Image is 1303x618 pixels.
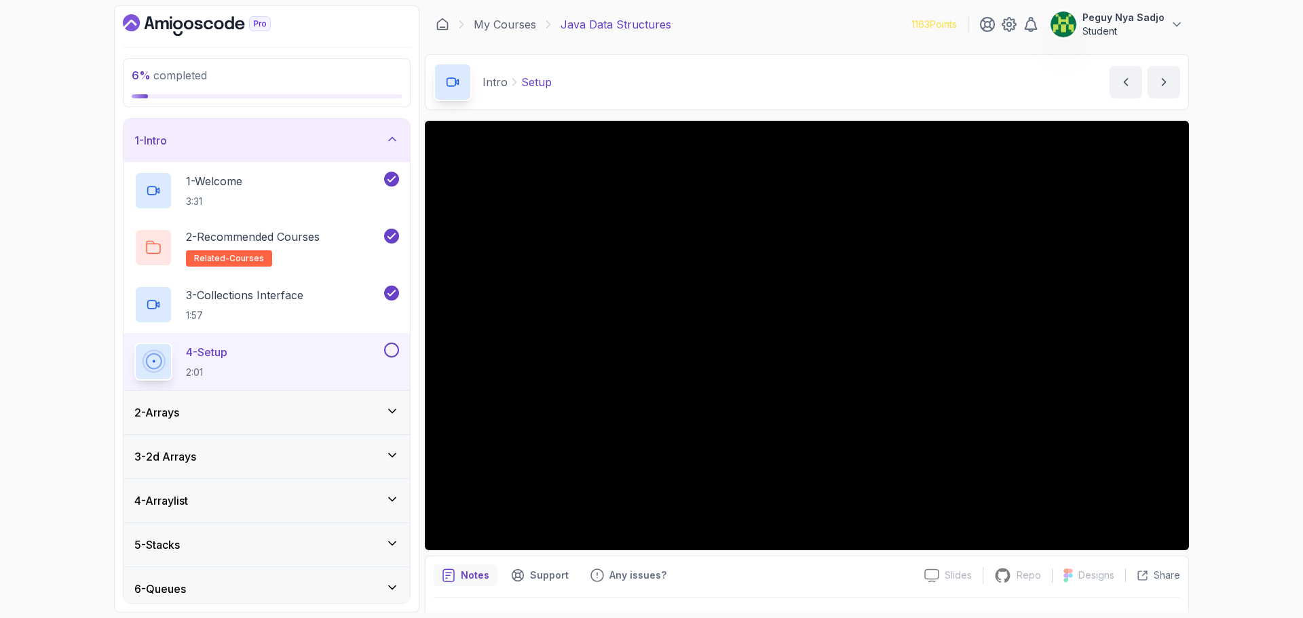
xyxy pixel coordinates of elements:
[561,16,671,33] p: Java Data Structures
[530,568,569,582] p: Support
[134,537,180,553] h3: 5 - Stacks
[186,195,242,208] p: 3:31
[186,344,227,360] p: 4 - Setup
[123,14,302,36] a: Dashboard
[124,119,410,162] button: 1-Intro
[134,493,188,509] h3: 4 - Arraylist
[1082,11,1165,24] p: Peguy Nya Sadjo
[124,435,410,478] button: 3-2d Arrays
[1050,11,1184,38] button: user profile imagePeguy Nya SadjoStudent
[1154,568,1180,582] p: Share
[503,564,577,586] button: Support button
[186,309,303,322] p: 1:57
[425,121,1189,550] iframe: 4 - Setup
[945,568,972,582] p: Slides
[461,568,489,582] p: Notes
[186,287,303,303] p: 3 - Collections Interface
[134,229,399,267] button: 2-Recommended Coursesrelated-courses
[1017,568,1041,582] p: Repo
[582,564,675,586] button: Feedback button
[186,366,227,379] p: 2:01
[124,523,410,566] button: 5-Stacks
[609,568,666,582] p: Any issues?
[436,18,449,31] a: Dashboard
[124,479,410,522] button: 4-Arraylist
[134,132,167,149] h3: 1 - Intro
[134,404,179,421] h3: 2 - Arrays
[134,448,196,465] h3: 3 - 2d Arrays
[124,391,410,434] button: 2-Arrays
[194,253,264,264] span: related-courses
[521,74,552,90] p: Setup
[483,74,508,90] p: Intro
[132,69,207,82] span: completed
[911,18,957,31] p: 1163 Points
[1110,66,1142,98] button: previous content
[124,567,410,611] button: 6-Queues
[186,229,320,245] p: 2 - Recommended Courses
[434,564,497,586] button: notes button
[134,343,399,381] button: 4-Setup2:01
[134,172,399,210] button: 1-Welcome3:31
[1078,568,1114,582] p: Designs
[186,173,242,189] p: 1 - Welcome
[1125,568,1180,582] button: Share
[474,16,536,33] a: My Courses
[1082,24,1165,38] p: Student
[134,286,399,324] button: 3-Collections Interface1:57
[134,581,186,597] h3: 6 - Queues
[1148,66,1180,98] button: next content
[132,69,151,82] span: 6 %
[1051,12,1076,37] img: user profile image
